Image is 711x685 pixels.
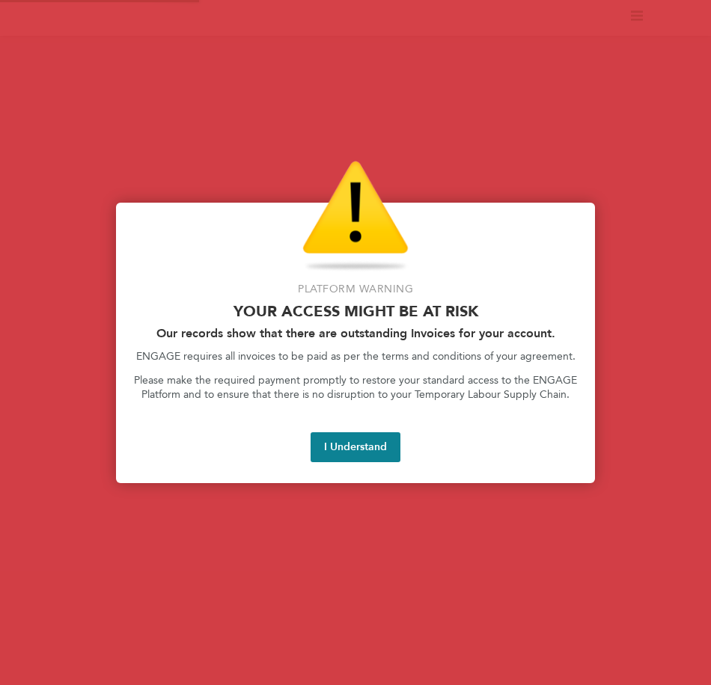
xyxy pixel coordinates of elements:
img: Warning Icon [302,161,409,273]
p: Platform Warning [134,282,577,297]
p: Please make the required payment promptly to restore your standard access to the ENGAGE Platform ... [134,373,577,402]
p: ENGAGE requires all invoices to be paid as per the terms and conditions of your agreement. [134,349,577,364]
h2: Our records show that there are outstanding Invoices for your account. [134,326,577,340]
button: I Understand [311,432,400,462]
div: Access At Risk [116,203,595,483]
p: Your access might be at risk [134,302,577,320]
